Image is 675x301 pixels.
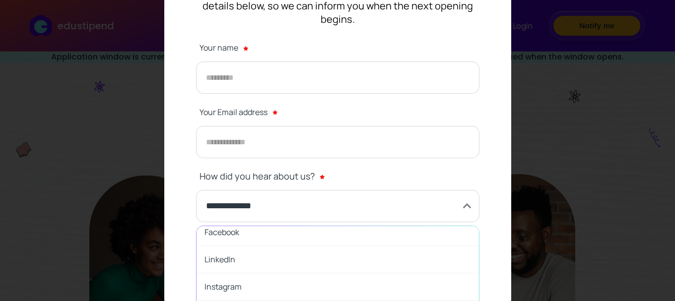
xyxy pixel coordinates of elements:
[197,273,479,301] span: Instagram
[197,246,479,273] span: LinkedIn
[200,166,479,187] label: How did you hear about us?
[200,37,479,59] label: Your name
[200,101,479,122] label: Your Email address
[197,219,479,246] span: Facebook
